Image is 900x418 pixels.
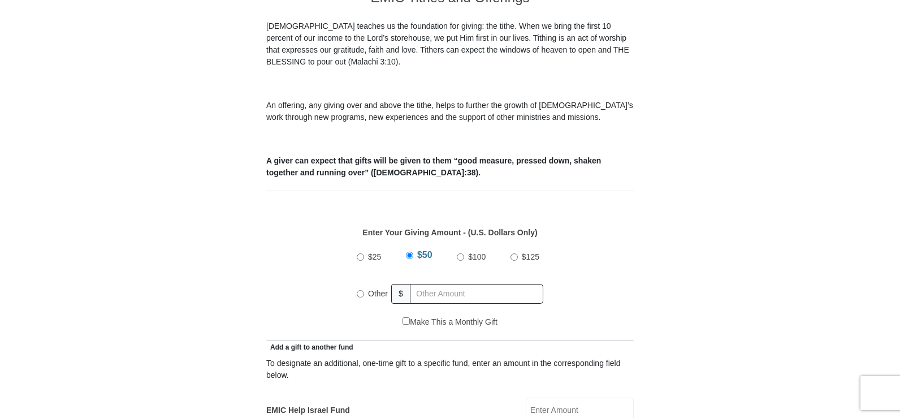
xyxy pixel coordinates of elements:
span: $125 [522,252,539,261]
label: EMIC Help Israel Fund [266,404,350,416]
span: $25 [368,252,381,261]
span: Other [368,289,388,298]
b: A giver can expect that gifts will be given to them “good measure, pressed down, shaken together ... [266,156,601,177]
div: To designate an additional, one-time gift to a specific fund, enter an amount in the correspondin... [266,357,634,381]
span: $ [391,284,410,304]
strong: Enter Your Giving Amount - (U.S. Dollars Only) [362,228,537,237]
span: Add a gift to another fund [266,343,353,351]
label: Make This a Monthly Gift [403,316,497,328]
p: [DEMOGRAPHIC_DATA] teaches us the foundation for giving: the tithe. When we bring the first 10 pe... [266,20,634,68]
input: Make This a Monthly Gift [403,317,410,325]
p: An offering, any giving over and above the tithe, helps to further the growth of [DEMOGRAPHIC_DAT... [266,100,634,123]
span: $50 [417,250,432,260]
input: Other Amount [410,284,543,304]
span: $100 [468,252,486,261]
